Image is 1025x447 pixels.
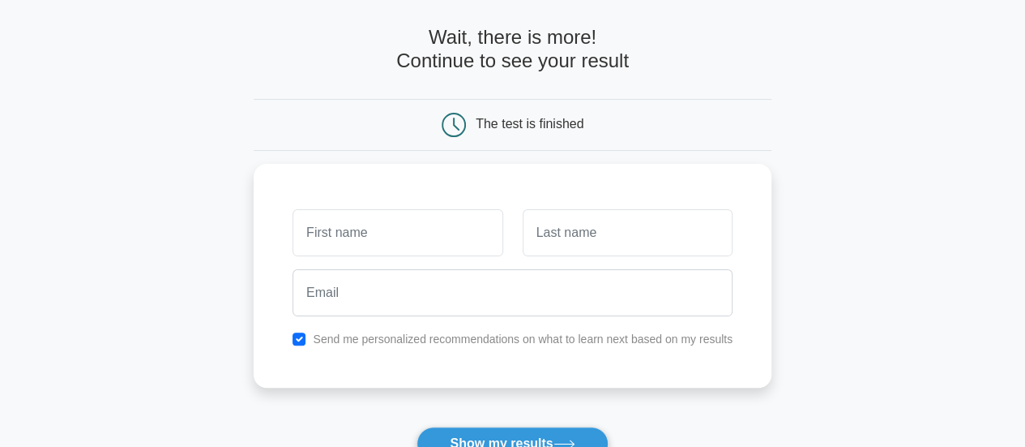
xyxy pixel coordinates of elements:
[313,333,732,346] label: Send me personalized recommendations on what to learn next based on my results
[293,269,732,316] input: Email
[523,209,732,256] input: Last name
[476,117,583,131] div: The test is finished
[254,26,771,73] h4: Wait, there is more! Continue to see your result
[293,209,502,256] input: First name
